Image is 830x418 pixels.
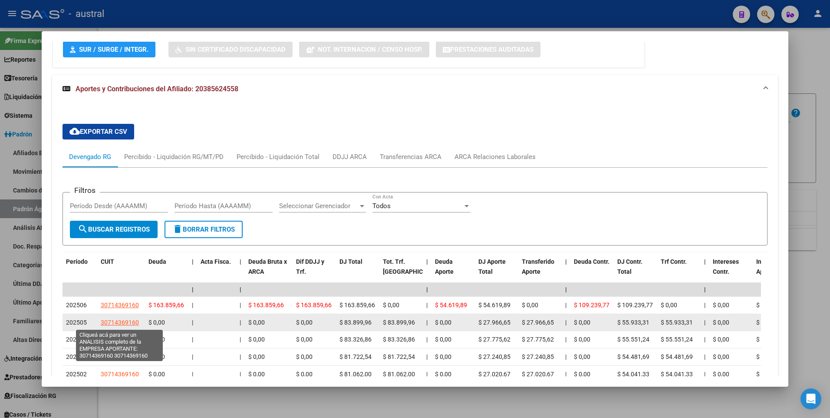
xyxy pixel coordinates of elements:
span: $ 0,00 [713,302,729,309]
span: | [704,336,705,343]
span: Borrar Filtros [172,226,235,233]
datatable-header-cell: Deuda [145,252,188,291]
span: Transferido Aporte [522,258,554,275]
span: $ 83.326,86 [383,336,415,343]
span: | [192,336,193,343]
span: $ 0,00 [756,302,773,309]
span: 30714369160 [101,319,139,326]
span: Dif DDJJ y Trf. [296,258,324,275]
button: Exportar CSV [63,124,134,139]
datatable-header-cell: Trf Contr. [657,252,701,291]
button: Sin Certificado Discapacidad [168,41,293,57]
span: | [565,353,567,360]
span: $ 0,00 [435,319,451,326]
span: | [426,302,428,309]
datatable-header-cell: Período [63,252,97,291]
span: Sin Certificado Discapacidad [185,46,286,53]
span: 202502 [66,371,87,378]
span: | [704,319,705,326]
span: | [192,286,194,293]
span: | [704,302,705,309]
mat-icon: cloud_download [69,126,80,136]
span: $ 81.722,54 [383,353,415,360]
span: | [192,353,193,360]
div: Open Intercom Messenger [800,388,821,409]
span: $ 0,00 [756,371,773,378]
span: $ 109.239,77 [617,302,653,309]
span: $ 0,00 [148,371,165,378]
datatable-header-cell: | [236,252,245,291]
datatable-header-cell: CUIT [97,252,145,291]
span: $ 163.859,66 [296,302,332,309]
div: DDJJ ARCA [333,152,367,162]
span: | [426,353,428,360]
span: | [192,319,193,326]
span: $ 55.933,31 [617,319,649,326]
span: $ 27.020,67 [522,371,554,378]
span: | [192,371,193,378]
span: 30714369160 [101,302,139,309]
datatable-header-cell: | [701,252,709,291]
span: $ 27.240,85 [478,353,511,360]
span: | [704,353,705,360]
span: $ 0,00 [435,353,451,360]
span: 30714369160 [101,336,139,343]
span: $ 0,00 [756,336,773,343]
span: | [426,286,428,293]
span: SUR / SURGE / INTEGR. [79,46,148,53]
span: $ 54.041,33 [617,371,649,378]
span: $ 55.551,24 [661,336,693,343]
span: 202504 [66,336,87,343]
span: 202505 [66,319,87,326]
span: Prestaciones Auditadas [450,46,534,53]
span: Buscar Registros [78,226,150,233]
span: $ 55.551,24 [617,336,649,343]
span: | [240,258,241,265]
span: $ 0,00 [574,353,590,360]
span: 30714369160 [101,353,139,360]
span: DJ Contr. Total [617,258,642,275]
div: Percibido - Liquidación RG/MT/PD [124,152,224,162]
datatable-header-cell: Dif DDJJ y Trf. [293,252,336,291]
span: | [565,258,567,265]
span: Deuda Aporte [435,258,454,275]
span: $ 0,00 [148,353,165,360]
span: $ 0,00 [661,302,677,309]
button: Buscar Registros [70,221,158,238]
button: SUR / SURGE / INTEGR. [63,41,155,57]
datatable-header-cell: Tot. Trf. Bruto [379,252,423,291]
span: | [426,371,428,378]
span: | [565,319,567,326]
datatable-header-cell: | [562,252,570,291]
span: Trf Contr. [661,258,687,265]
span: Acta Fisca. [201,258,231,265]
span: $ 27.966,65 [478,319,511,326]
span: $ 81.722,54 [339,353,372,360]
span: $ 163.859,66 [248,302,284,309]
span: $ 27.775,62 [478,336,511,343]
datatable-header-cell: | [423,252,431,291]
span: Seleccionar Gerenciador [279,202,358,210]
div: Transferencias ARCA [380,152,441,162]
span: Deuda Contr. [574,258,609,265]
span: | [192,302,193,309]
span: $ 0,00 [574,371,590,378]
span: Exportar CSV [69,128,127,136]
span: $ 54.619,89 [478,302,511,309]
datatable-header-cell: Acta Fisca. [197,252,236,291]
span: $ 0,00 [756,353,773,360]
datatable-header-cell: | [188,252,197,291]
span: 202506 [66,302,87,309]
span: Intereses Aporte [756,258,782,275]
span: $ 0,00 [522,302,538,309]
div: ARCA Relaciones Laborales [455,152,536,162]
span: $ 0,00 [296,353,313,360]
span: | [426,319,428,326]
span: $ 0,00 [713,319,729,326]
span: | [704,371,705,378]
span: DJ Total [339,258,362,265]
span: $ 0,00 [148,336,165,343]
span: $ 83.899,96 [339,319,372,326]
div: Devengado RG [69,152,111,162]
span: $ 0,00 [713,353,729,360]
